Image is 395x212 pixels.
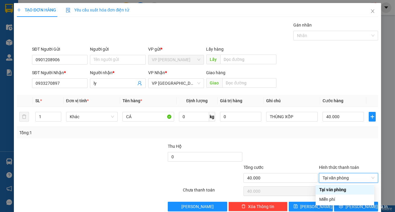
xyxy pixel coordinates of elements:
[35,98,40,103] span: SL
[19,112,29,122] button: delete
[294,204,298,209] span: save
[17,8,56,12] span: TẠO ĐƠN HÀNG
[137,81,142,86] span: user-add
[148,46,204,52] div: VP gửi
[339,204,343,209] span: printer
[369,112,376,122] button: plus
[17,8,21,12] span: plus
[300,203,333,210] span: [PERSON_NAME]
[66,8,129,12] span: Yêu cầu xuất hóa đơn điện tử
[148,70,165,75] span: VP Nhận
[34,25,79,32] text: PTT2510140002
[90,69,146,76] div: Người nhận
[66,8,71,13] img: icon
[32,46,88,52] div: SĐT Người Gửi
[266,112,318,122] input: Ghi Chú
[66,98,89,103] span: Đơn vị tính
[168,144,182,149] span: Thu Hộ
[206,70,226,75] span: Giao hàng
[244,165,263,170] span: Tổng cước
[123,112,174,122] input: VD: Bàn, Ghế
[152,79,200,88] span: VP Đà Lạt
[209,112,215,122] span: kg
[346,203,388,210] span: [PERSON_NAME] và In
[152,55,200,64] span: VP Phan Thiết
[220,55,277,64] input: Dọc đường
[222,78,277,88] input: Dọc đường
[70,112,114,121] span: Khác
[5,35,50,48] div: Gửi: VP [PERSON_NAME]
[370,9,375,14] span: close
[53,35,108,48] div: Nhận: VP [GEOGRAPHIC_DATA]
[319,165,359,170] label: Hình thức thanh toán
[264,95,320,107] th: Ghi chú
[90,46,146,52] div: Người gửi
[289,202,333,211] button: save[PERSON_NAME]
[182,187,243,197] div: Chưa thanh toán
[220,112,261,122] input: 0
[334,202,378,211] button: printer[PERSON_NAME] và In
[248,203,274,210] span: Xóa Thông tin
[228,202,288,211] button: deleteXóa Thông tin
[220,98,242,103] span: Giá trị hàng
[32,69,88,76] div: SĐT Người Nhận
[206,55,220,64] span: Lấy
[364,3,381,20] button: Close
[181,203,214,210] span: [PERSON_NAME]
[293,23,312,27] label: Gán nhãn
[241,204,246,209] span: delete
[369,114,375,119] span: plus
[123,98,142,103] span: Tên hàng
[186,98,208,103] span: Định lượng
[206,78,222,88] span: Giao
[206,47,224,52] span: Lấy hàng
[323,98,343,103] span: Cước hàng
[168,202,227,211] button: [PERSON_NAME]
[323,173,374,182] span: Tại văn phòng
[19,129,153,136] div: Tổng: 1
